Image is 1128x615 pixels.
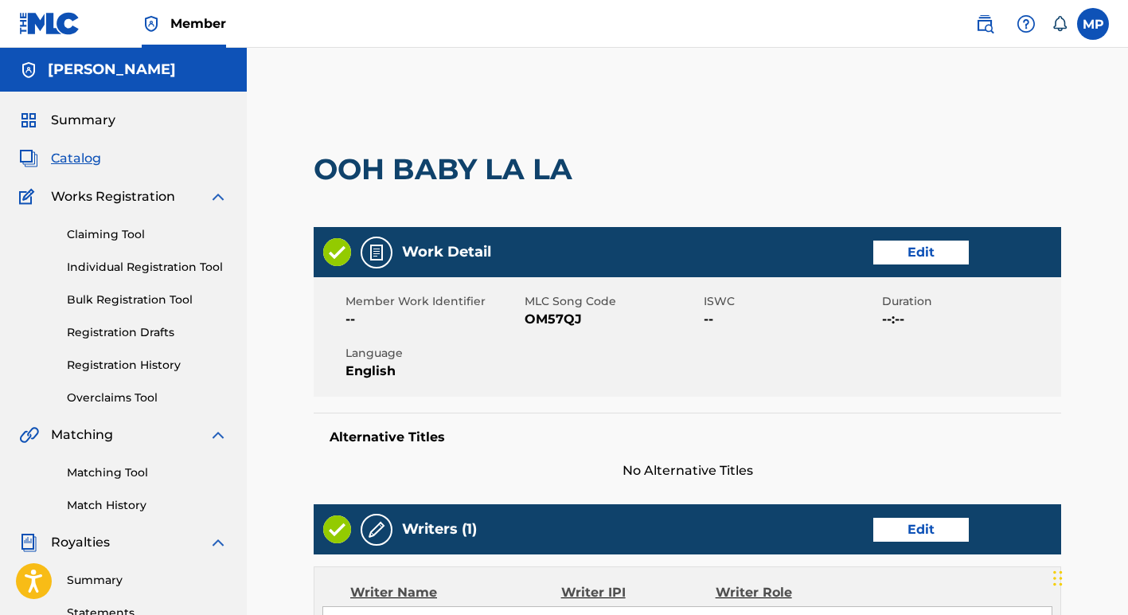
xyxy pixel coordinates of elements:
[19,533,38,552] img: Royalties
[19,425,39,445] img: Matching
[1077,8,1109,40] div: User Menu
[51,187,175,206] span: Works Registration
[561,583,716,602] div: Writer IPI
[19,149,101,168] a: CatalogCatalog
[67,324,228,341] a: Registration Drafts
[142,14,161,33] img: Top Rightsholder
[402,520,477,539] h5: Writers (1)
[882,293,1057,310] span: Duration
[19,12,80,35] img: MLC Logo
[51,111,115,130] span: Summary
[1052,16,1068,32] div: Notifications
[67,259,228,276] a: Individual Registration Tool
[19,111,38,130] img: Summary
[975,14,994,33] img: search
[367,243,386,262] img: Work Detail
[67,390,228,406] a: Overclaims Tool
[350,583,561,602] div: Writer Name
[51,149,101,168] span: Catalog
[345,345,521,362] span: Language
[209,533,228,552] img: expand
[873,518,969,542] a: Edit
[51,533,110,552] span: Royalties
[525,293,700,310] span: MLC Song Code
[1053,554,1063,602] div: Drag
[67,226,228,243] a: Claiming Tool
[19,187,40,206] img: Works Registration
[367,520,386,539] img: Writers
[716,583,856,602] div: Writer Role
[209,187,228,206] img: expand
[67,497,228,514] a: Match History
[323,238,351,266] img: Valid
[345,362,521,381] span: English
[525,310,700,329] span: OM57QJ
[704,293,879,310] span: ISWC
[19,61,38,80] img: Accounts
[704,310,879,329] span: --
[969,8,1001,40] a: Public Search
[330,429,1045,445] h5: Alternative Titles
[19,149,38,168] img: Catalog
[314,461,1061,480] span: No Alternative Titles
[873,241,969,264] a: Edit
[48,61,176,79] h5: MARGIE PEREZ
[1017,14,1036,33] img: help
[345,310,521,329] span: --
[67,572,228,589] a: Summary
[1048,539,1128,615] iframe: Chat Widget
[345,293,521,310] span: Member Work Identifier
[1083,389,1128,517] iframe: Resource Center
[882,310,1057,329] span: --:--
[402,243,491,261] h5: Work Detail
[67,357,228,374] a: Registration History
[19,111,115,130] a: SummarySummary
[170,14,226,33] span: Member
[209,425,228,445] img: expand
[51,425,113,445] span: Matching
[67,292,228,308] a: Bulk Registration Tool
[314,151,580,187] h2: OOH BABY LA LA
[323,515,351,543] img: Valid
[1010,8,1042,40] div: Help
[67,464,228,481] a: Matching Tool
